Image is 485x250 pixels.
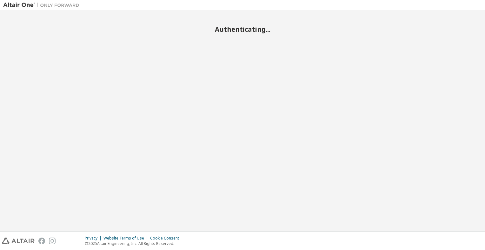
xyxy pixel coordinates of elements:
img: Altair One [3,2,83,8]
div: Privacy [85,236,103,241]
img: facebook.svg [38,238,45,244]
h2: Authenticating... [3,25,482,33]
img: altair_logo.svg [2,238,35,244]
div: Cookie Consent [150,236,183,241]
p: © 2025 Altair Engineering, Inc. All Rights Reserved. [85,241,183,246]
img: instagram.svg [49,238,56,244]
div: Website Terms of Use [103,236,150,241]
